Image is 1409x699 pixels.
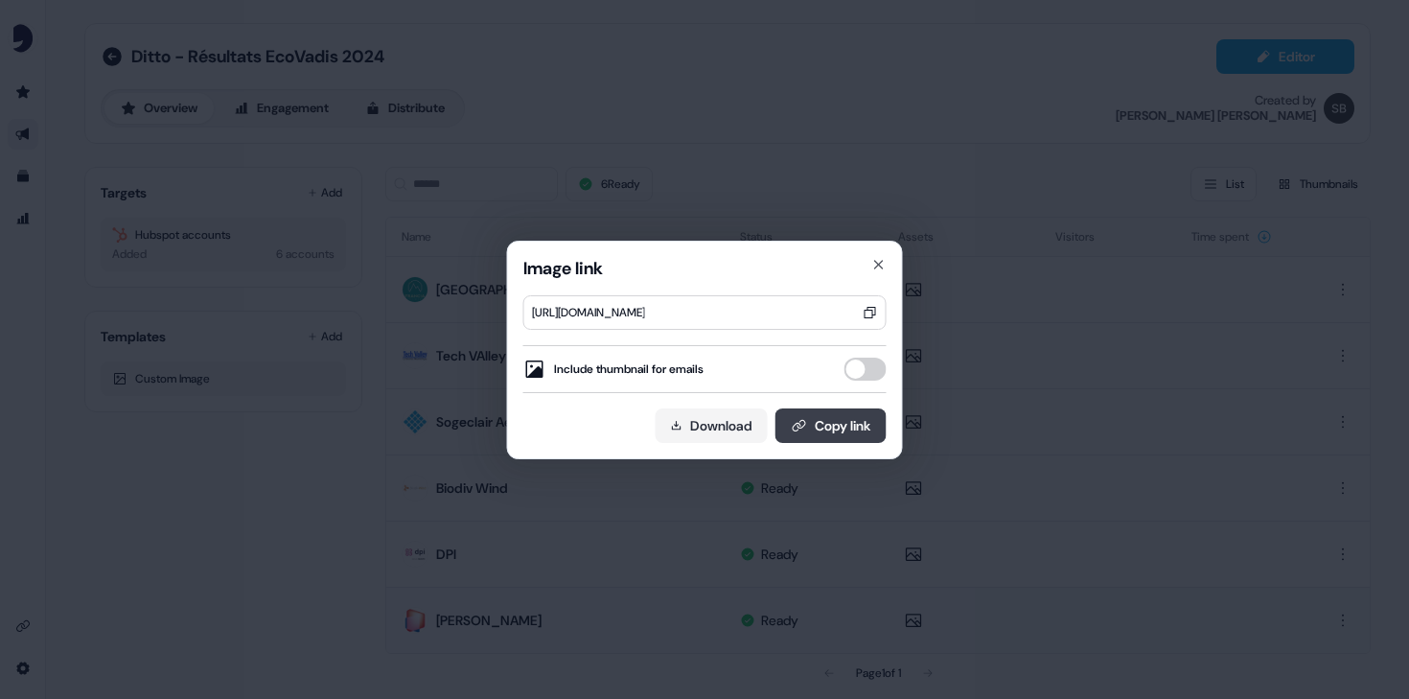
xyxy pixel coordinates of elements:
label: Include thumbnail for emails [523,358,704,381]
div: [URL][DOMAIN_NAME] [532,303,645,322]
div: Image link [523,257,887,280]
button: [URL][DOMAIN_NAME] [523,295,887,330]
button: Download [656,408,768,443]
button: Copy link [775,408,887,443]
